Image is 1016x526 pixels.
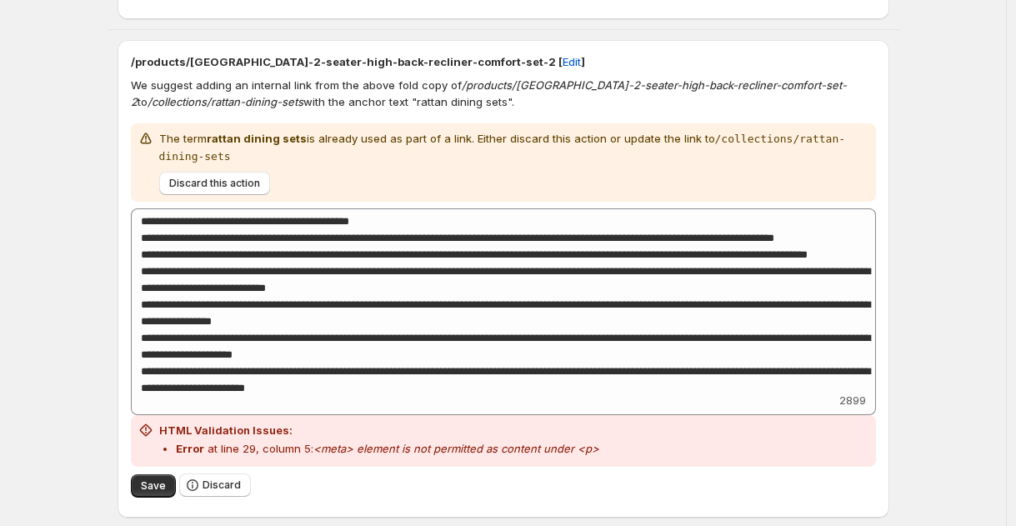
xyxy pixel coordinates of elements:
[207,132,307,145] strong: rattan dining sets
[159,130,869,165] p: The term is already used as part of a link. Either discard this action or update the link to
[176,442,204,455] strong: Error
[159,172,270,195] button: Discard this action
[131,77,876,110] p: We suggest adding an internal link from the above fold copy of to with the anchor text "rattan di...
[553,48,591,75] button: Edit
[131,53,876,70] p: /products/[GEOGRAPHIC_DATA]-2-seater-high-back-recliner-comfort-set-2 [ ]
[148,95,303,108] em: /collections/rattan-dining-sets
[141,479,166,493] span: Save
[179,473,251,497] button: Discard
[131,474,176,498] button: Save
[313,442,599,455] em: <meta> element is not permitted as content under <p>
[169,177,260,190] span: Discard this action
[203,478,241,492] span: Discard
[131,78,847,108] em: /products/[GEOGRAPHIC_DATA]-2-seater-high-back-recliner-comfort-set-2
[176,440,599,457] p: at line 29, column 5:
[563,53,581,70] span: Edit
[159,422,599,438] h2: HTML Validation Issues:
